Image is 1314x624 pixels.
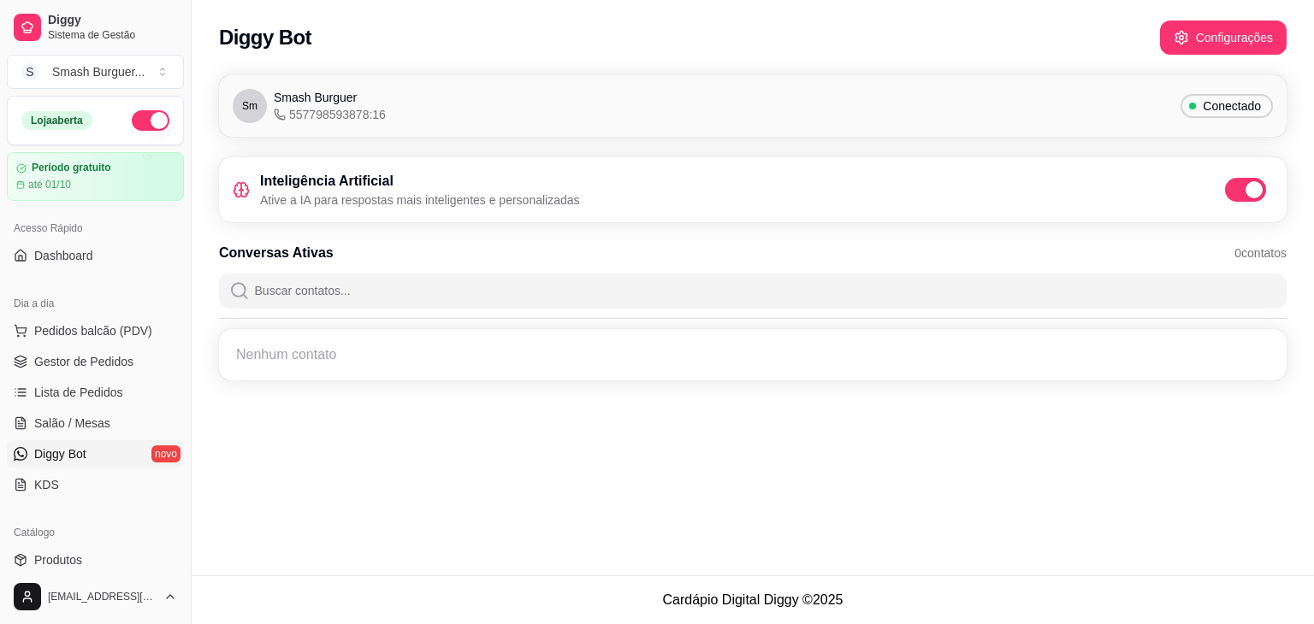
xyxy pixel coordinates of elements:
h2: Diggy Bot [219,24,311,51]
input: Buscar contatos... [250,274,1276,308]
span: 557798593878:16 [274,106,386,123]
span: Lista de Pedidos [34,384,123,401]
span: Pedidos balcão (PDV) [34,322,152,339]
a: Período gratuitoaté 01/10 [7,152,184,201]
span: Gestor de Pedidos [34,353,133,370]
button: Pedidos balcão (PDV) [7,317,184,344]
a: Dashboard [7,242,184,269]
span: [EMAIL_ADDRESS][DOMAIN_NAME] [48,590,157,603]
button: Configurações [1160,21,1287,55]
div: Acesso Rápido [7,215,184,242]
a: Produtos [7,546,184,574]
span: S [21,63,38,80]
span: Diggy [48,13,177,28]
div: Smash Burguer ... [52,63,145,80]
a: DiggySistema de Gestão [7,7,184,48]
h3: Conversas Ativas [219,243,334,263]
button: Alterar Status [132,110,169,131]
div: Loja aberta [21,111,92,130]
a: Lista de Pedidos [7,379,184,406]
a: KDS [7,471,184,498]
p: Ative a IA para respostas mais inteligentes e personalizadas [260,191,580,209]
div: Dia a dia [7,290,184,317]
button: [EMAIL_ADDRESS][DOMAIN_NAME] [7,576,184,617]
button: Select a team [7,55,184,89]
a: Gestor de Pedidos [7,348,184,375]
span: Sm [242,99,257,113]
article: Período gratuito [32,162,111,174]
span: Salão / Mesas [34,415,110,432]
a: Salão / Mesas [7,409,184,437]
span: Produtos [34,551,82,568]
span: Sistema de Gestão [48,28,177,42]
a: Diggy Botnovo [7,440,184,468]
span: Diggy Bot [34,445,86,462]
h3: Inteligência Artificial [260,171,580,191]
span: Conectado [1196,97,1268,115]
footer: Cardápio Digital Diggy © 2025 [192,575,1314,624]
div: Catálogo [7,519,184,546]
span: KDS [34,476,59,493]
div: Nenhum contato [229,339,1276,370]
span: Smash Burguer [274,89,357,106]
span: 0 contatos [1234,244,1287,262]
span: Dashboard [34,247,93,264]
article: até 01/10 [28,178,71,191]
